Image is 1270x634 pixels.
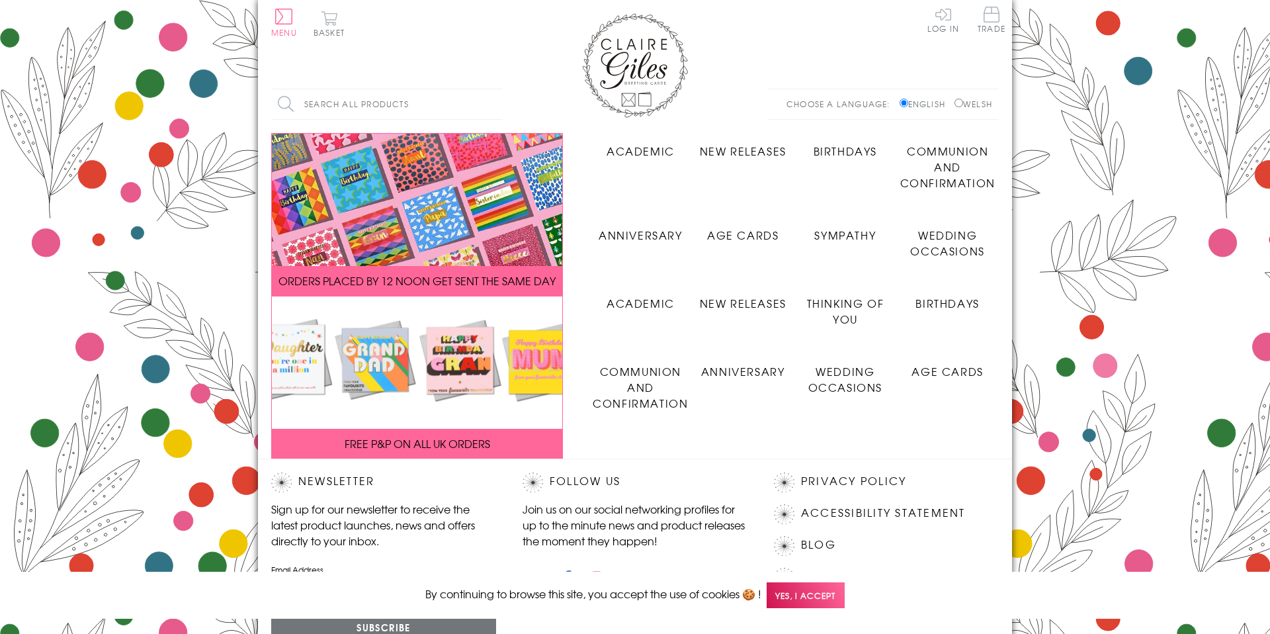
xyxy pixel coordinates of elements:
span: Yes, I accept [767,582,845,608]
button: Menu [271,9,297,36]
a: Anniversary [589,217,692,243]
input: Search [489,89,503,119]
p: Choose a language: [786,98,897,110]
p: Sign up for our newsletter to receive the latest product launches, news and offers directly to yo... [271,501,496,549]
a: New Releases [692,285,794,311]
label: English [900,98,952,110]
span: Thinking of You [807,295,884,327]
a: Communion and Confirmation [589,353,692,411]
a: Age Cards [896,353,999,379]
span: New Releases [700,295,786,311]
a: Trade [978,7,1005,35]
a: Anniversary [692,353,794,379]
a: Communion and Confirmation [896,133,999,191]
input: Search all products [271,89,503,119]
span: ORDERS PLACED BY 12 NOON GET SENT THE SAME DAY [278,273,556,289]
span: Wedding Occasions [910,227,984,259]
span: Academic [607,295,675,311]
label: Email Address [271,564,496,576]
a: Sympathy [794,217,897,243]
a: New Releases [692,133,794,159]
span: FREE P&P ON ALL UK ORDERS [345,435,490,451]
span: Trade [978,7,1005,32]
label: Welsh [954,98,992,110]
img: Claire Giles Greetings Cards [582,13,688,118]
a: Thinking of You [794,285,897,327]
a: Academic [589,285,692,311]
a: Wedding Occasions [794,353,897,395]
a: Age Cards [692,217,794,243]
a: Contact Us [801,568,882,586]
a: Birthdays [896,285,999,311]
span: Anniversary [701,363,785,379]
span: Birthdays [915,295,979,311]
span: Age Cards [911,363,983,379]
span: Anniversary [599,227,683,243]
a: Accessibility Statement [801,504,966,522]
span: Communion and Confirmation [900,143,995,191]
span: Age Cards [707,227,779,243]
input: Welsh [954,99,963,107]
a: Privacy Policy [801,473,906,490]
a: Wedding Occasions [896,217,999,259]
a: Academic [589,133,692,159]
p: Join us on our social networking profiles for up to the minute news and product releases the mome... [523,501,747,549]
input: English [900,99,908,107]
span: Birthdays [814,143,877,159]
span: Menu [271,26,297,38]
a: Blog [801,536,836,554]
span: Wedding Occasions [808,363,882,395]
span: Academic [607,143,675,159]
button: Basket [311,11,347,36]
span: Sympathy [814,227,876,243]
h2: Follow Us [523,473,747,492]
a: Birthdays [794,133,897,159]
span: Communion and Confirmation [593,363,688,411]
span: New Releases [700,143,786,159]
a: Log In [927,7,959,32]
h2: Newsletter [271,473,496,492]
